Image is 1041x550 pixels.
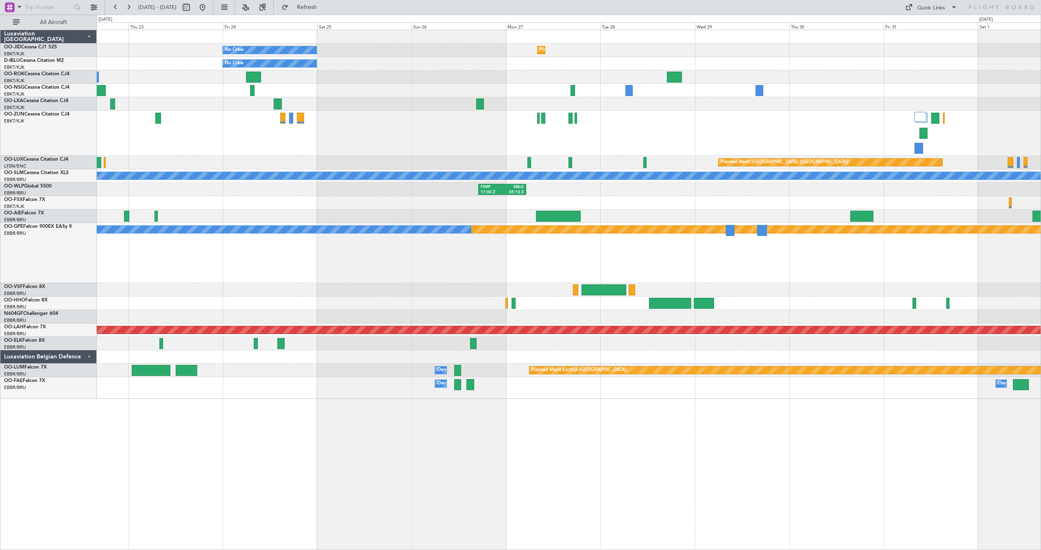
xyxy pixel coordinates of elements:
span: OO-NSG [4,85,24,90]
div: Sun 26 [412,22,506,30]
input: Trip Number [25,1,72,13]
span: N604GF [4,311,23,316]
span: OO-LUM [4,365,24,370]
a: OO-LUMFalcon 7X [4,365,47,370]
button: Quick Links [901,1,961,14]
div: Owner Melsbroek Air Base [437,378,492,390]
span: Refresh [290,4,324,10]
a: LFSN/ENC [4,163,26,169]
div: Tue 28 [600,22,695,30]
button: All Aircraft [9,16,88,29]
a: EBBR/BRU [4,290,26,297]
a: OO-FSXFalcon 7X [4,197,45,202]
a: EBBR/BRU [4,317,26,323]
a: OO-LUXCessna Citation CJ4 [4,157,68,162]
div: Thu 30 [789,22,884,30]
div: Fri 31 [884,22,978,30]
span: [DATE] - [DATE] [138,4,176,11]
a: EBKT/KJK [4,51,24,57]
a: EBBR/BRU [4,217,26,223]
span: All Aircraft [21,20,86,25]
span: OO-GPE [4,224,23,229]
span: D-IBLU [4,58,20,63]
a: EBBR/BRU [4,371,26,377]
a: EBKT/KJK [4,105,24,111]
div: Quick Links [917,4,945,12]
a: EBBR/BRU [4,190,26,196]
a: N604GFChallenger 604 [4,311,58,316]
a: OO-LAHFalcon 7X [4,325,46,330]
div: Mon 27 [506,22,600,30]
span: OO-FSX [4,197,23,202]
div: Planned Maint Kortrijk-[GEOGRAPHIC_DATA] [540,44,634,56]
div: 05:10 Z [502,190,524,195]
a: OO-FAEFalcon 7X [4,378,45,383]
div: Thu 23 [128,22,223,30]
a: OO-ZUNCessna Citation CJ4 [4,112,70,117]
span: OO-LAH [4,325,24,330]
a: OO-ROKCessna Citation CJ4 [4,72,70,76]
a: OO-LXACessna Citation CJ4 [4,98,68,103]
span: OO-WLP [4,184,24,189]
span: OO-ZUN [4,112,24,117]
a: EBBR/BRU [4,230,26,236]
a: EBBR/BRU [4,384,26,391]
a: OO-NSGCessna Citation CJ4 [4,85,70,90]
span: OO-FAE [4,378,23,383]
span: OO-LXA [4,98,23,103]
a: EBBR/BRU [4,331,26,337]
div: 17:00 Z [481,190,502,195]
a: EBKT/KJK [4,91,24,97]
span: OO-JID [4,45,21,50]
a: OO-VSFFalcon 8X [4,284,45,289]
a: OO-SLMCessna Citation XLS [4,170,69,175]
div: Wed 29 [695,22,789,30]
a: OO-AIEFalcon 7X [4,211,44,216]
div: Fri 24 [223,22,317,30]
a: EBKT/KJK [4,64,24,70]
div: Planned Maint Kortrijk-[GEOGRAPHIC_DATA] [531,364,626,376]
a: OO-GPEFalcon 900EX EASy II [4,224,72,229]
button: Refresh [278,1,327,14]
a: OO-JIDCessna CJ1 525 [4,45,57,50]
a: D-IBLUCessna Citation M2 [4,58,64,63]
a: EBBR/BRU [4,304,26,310]
a: EBBR/BRU [4,177,26,183]
a: OO-WLPGlobal 5500 [4,184,52,189]
div: FIMP [481,184,502,190]
div: No Crew [225,57,244,70]
a: OO-ELKFalcon 8X [4,338,45,343]
div: Owner Melsbroek Air Base [437,364,492,376]
span: OO-VSF [4,284,23,289]
span: OO-LUX [4,157,23,162]
a: OO-HHOFalcon 8X [4,298,48,303]
span: OO-ROK [4,72,24,76]
div: Planned Maint [GEOGRAPHIC_DATA] ([GEOGRAPHIC_DATA]) [721,156,849,168]
a: EBKT/KJK [4,118,24,124]
div: EBLG [502,184,524,190]
div: Sat 25 [317,22,412,30]
div: [DATE] [98,16,112,23]
span: OO-AIE [4,211,22,216]
a: EBKT/KJK [4,203,24,210]
div: No Crew [225,44,244,56]
a: EBBR/BRU [4,344,26,350]
span: OO-ELK [4,338,22,343]
span: OO-HHO [4,298,25,303]
a: EBKT/KJK [4,78,24,84]
span: OO-SLM [4,170,24,175]
div: [DATE] [979,16,993,23]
